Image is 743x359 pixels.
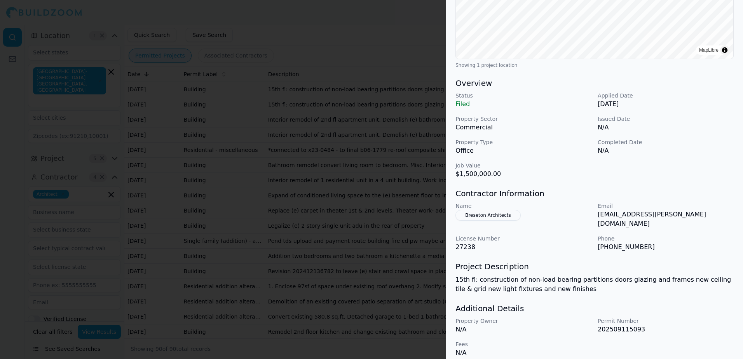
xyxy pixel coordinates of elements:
p: 27238 [455,242,591,252]
p: Office [455,146,591,155]
h3: Project Description [455,261,734,272]
p: Status [455,92,591,99]
p: Permit Number [598,317,734,325]
p: $1,500,000.00 [455,169,591,179]
div: Showing 1 project location [455,62,734,68]
p: Completed Date [598,138,734,146]
p: Fees [455,340,591,348]
summary: Toggle attribution [720,45,729,55]
p: [PHONE_NUMBER] [598,242,734,252]
a: MapLibre [699,47,719,53]
p: Email [598,202,734,210]
p: Commercial [455,123,591,132]
p: N/A [598,123,734,132]
p: Filed [455,99,591,109]
p: N/A [598,146,734,155]
p: Property Type [455,138,591,146]
p: Issued Date [598,115,734,123]
p: Property Sector [455,115,591,123]
h3: Additional Details [455,303,734,314]
h3: Overview [455,78,734,89]
h3: Contractor Information [455,188,734,199]
p: 15th fl: construction of non-load bearing partitions doors glazing and frames new ceiling tile & ... [455,275,734,294]
p: Applied Date [598,92,734,99]
p: Job Value [455,162,591,169]
p: N/A [455,325,591,334]
button: Breseton Architects [455,210,520,221]
p: [DATE] [598,99,734,109]
p: License Number [455,235,591,242]
p: 202509115093 [598,325,734,334]
p: Phone [598,235,734,242]
p: N/A [455,348,591,357]
p: Property Owner [455,317,591,325]
p: [EMAIL_ADDRESS][PERSON_NAME][DOMAIN_NAME] [598,210,734,228]
p: Name [455,202,591,210]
